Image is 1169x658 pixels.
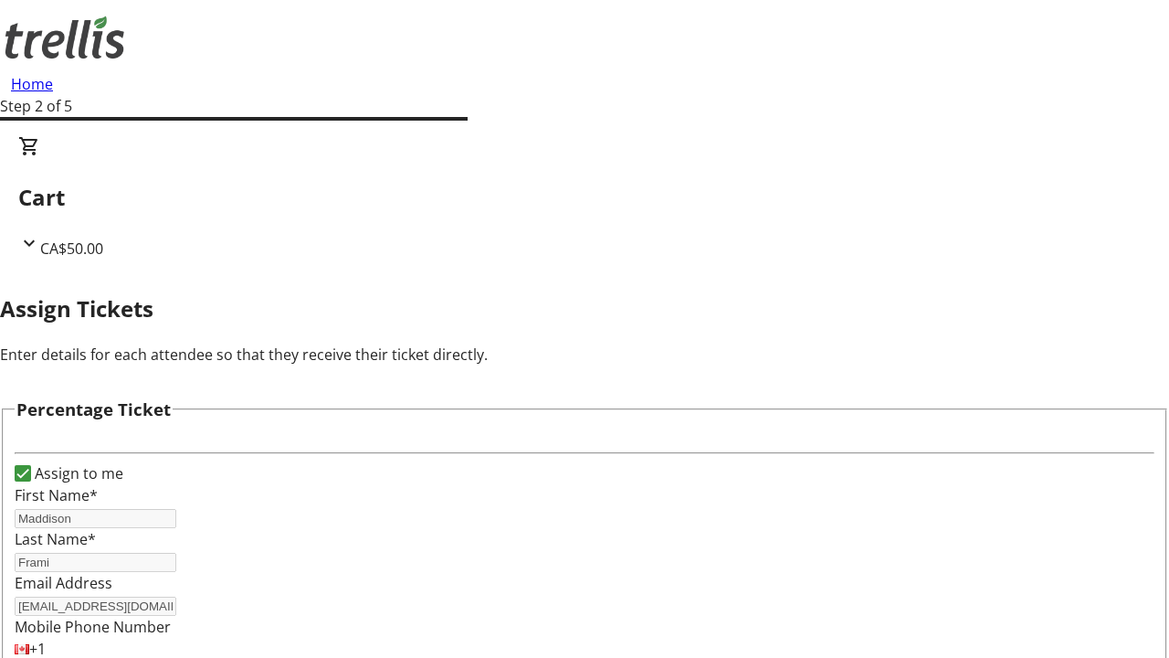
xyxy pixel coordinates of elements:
[15,617,171,637] label: Mobile Phone Number
[40,239,103,259] span: CA$50.00
[18,181,1151,214] h2: Cart
[16,397,171,422] h3: Percentage Ticket
[15,485,98,505] label: First Name*
[18,135,1151,260] div: CartCA$50.00
[31,462,123,484] label: Assign to me
[15,573,112,593] label: Email Address
[15,529,96,549] label: Last Name*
